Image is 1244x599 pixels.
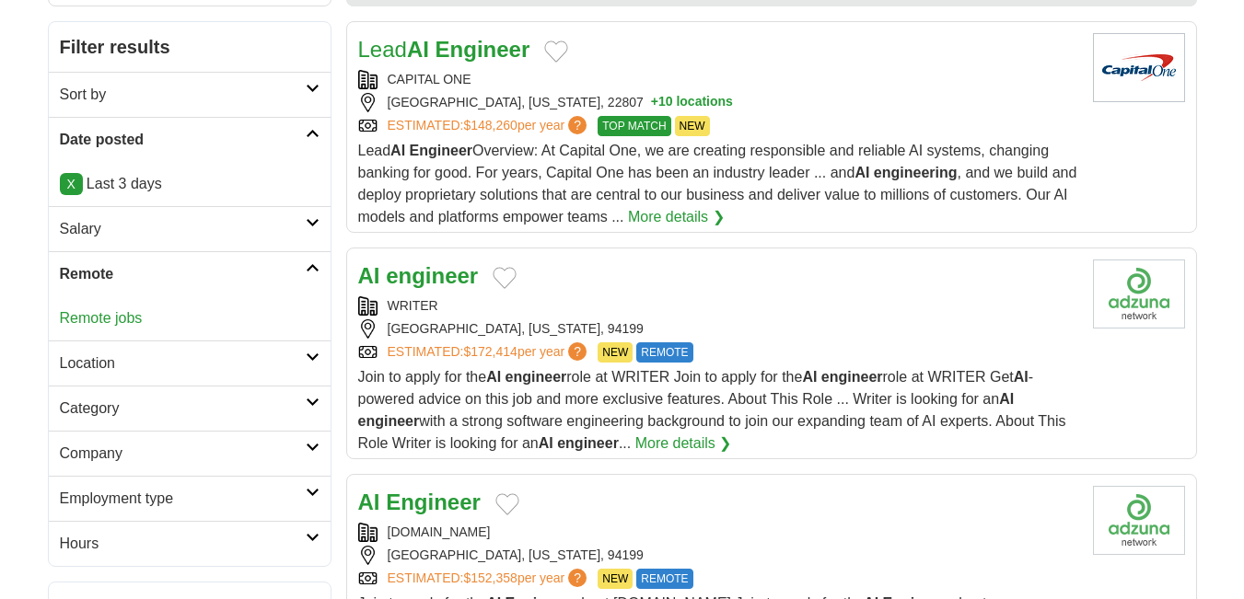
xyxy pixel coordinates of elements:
img: Company logo [1093,259,1185,328]
a: ESTIMATED:$148,260per year? [388,116,591,136]
div: WRITER [358,296,1078,316]
strong: AI [855,165,869,180]
a: ESTIMATED:$152,358per year? [388,569,591,589]
span: NEW [598,569,633,589]
a: Company [49,431,331,476]
button: Add to favorite jobs [544,40,568,63]
span: + [651,93,658,112]
a: ESTIMATED:$172,414per year? [388,342,591,363]
a: X [60,173,83,195]
span: NEW [598,342,633,363]
a: Salary [49,206,331,251]
img: Company logo [1093,486,1185,555]
a: Hours [49,521,331,566]
p: Last 3 days [60,173,320,195]
button: +10 locations [651,93,733,112]
h2: Employment type [60,488,306,510]
strong: AI [358,490,380,514]
div: [DOMAIN_NAME] [358,523,1078,542]
span: NEW [675,116,710,136]
img: Capital One logo [1093,33,1185,102]
a: Category [49,386,331,431]
strong: engineer [358,413,420,429]
a: AI engineer [358,263,479,288]
div: [GEOGRAPHIC_DATA], [US_STATE], 94199 [358,546,1078,565]
strong: AI [1014,369,1029,385]
a: Remote jobs [60,310,143,326]
h2: Date posted [60,129,306,151]
a: AI Engineer [358,490,481,514]
a: Remote [49,251,331,296]
strong: engineer [386,263,478,288]
span: REMOTE [636,342,692,363]
strong: AI [999,391,1014,407]
strong: AI [802,369,817,385]
span: ? [568,342,587,361]
div: [GEOGRAPHIC_DATA], [US_STATE], 94199 [358,319,1078,339]
a: More details ❯ [628,206,725,228]
div: [GEOGRAPHIC_DATA], [US_STATE], 22807 [358,93,1078,112]
h2: Remote [60,263,306,285]
span: $152,358 [463,570,517,585]
a: Date posted [49,117,331,162]
button: Add to favorite jobs [493,267,517,289]
strong: engineer [506,369,567,385]
span: TOP MATCH [598,116,670,136]
h2: Company [60,443,306,465]
h2: Category [60,397,306,420]
h2: Hours [60,533,306,555]
span: $148,260 [463,118,517,132]
span: ? [568,116,587,134]
a: Employment type [49,476,331,521]
strong: AI [486,369,501,385]
h2: Location [60,352,306,374]
strong: AI [539,435,553,451]
a: LeadAI Engineer [358,37,530,62]
a: Location [49,340,331,386]
strong: Engineer [386,490,481,514]
span: ? [568,569,587,587]
h2: Sort by [60,84,306,106]
span: $172,414 [463,344,517,359]
strong: AI [358,263,380,288]
strong: Engineer [436,37,530,62]
h2: Filter results [49,22,331,72]
a: CAPITAL ONE [388,72,471,86]
span: Lead Overview: At Capital One, we are creating responsible and reliable AI systems, changing bank... [358,143,1077,225]
span: Join to apply for the role at WRITER Join to apply for the role at WRITER Get -powered advice on ... [358,369,1066,451]
strong: Engineer [410,143,472,158]
strong: AI [390,143,405,158]
strong: engineer [821,369,883,385]
a: Sort by [49,72,331,117]
span: REMOTE [636,569,692,589]
strong: engineer [557,435,619,451]
h2: Salary [60,218,306,240]
strong: engineering [874,165,958,180]
strong: AI [407,37,429,62]
button: Add to favorite jobs [495,493,519,515]
a: More details ❯ [635,432,732,455]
